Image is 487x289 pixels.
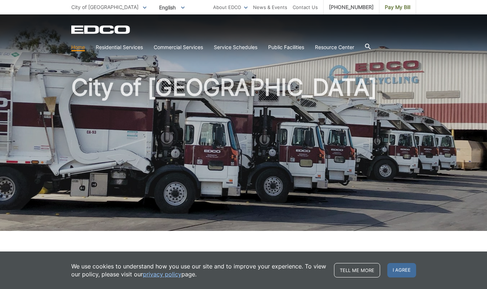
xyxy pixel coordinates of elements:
h1: City of [GEOGRAPHIC_DATA] [71,76,416,234]
a: Public Facilities [268,43,304,51]
a: Contact Us [293,3,318,11]
a: About EDCO [213,3,248,11]
a: privacy policy [143,270,181,278]
span: Pay My Bill [385,3,410,11]
a: Residential Services [96,43,143,51]
a: Home [71,43,85,51]
a: News & Events [253,3,287,11]
a: Tell me more [334,263,380,277]
a: Service Schedules [214,43,257,51]
span: City of [GEOGRAPHIC_DATA] [71,4,139,10]
span: English [154,1,190,13]
a: EDCD logo. Return to the homepage. [71,25,131,34]
span: I agree [387,263,416,277]
a: Resource Center [315,43,354,51]
a: Commercial Services [154,43,203,51]
p: We use cookies to understand how you use our site and to improve your experience. To view our pol... [71,262,327,278]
